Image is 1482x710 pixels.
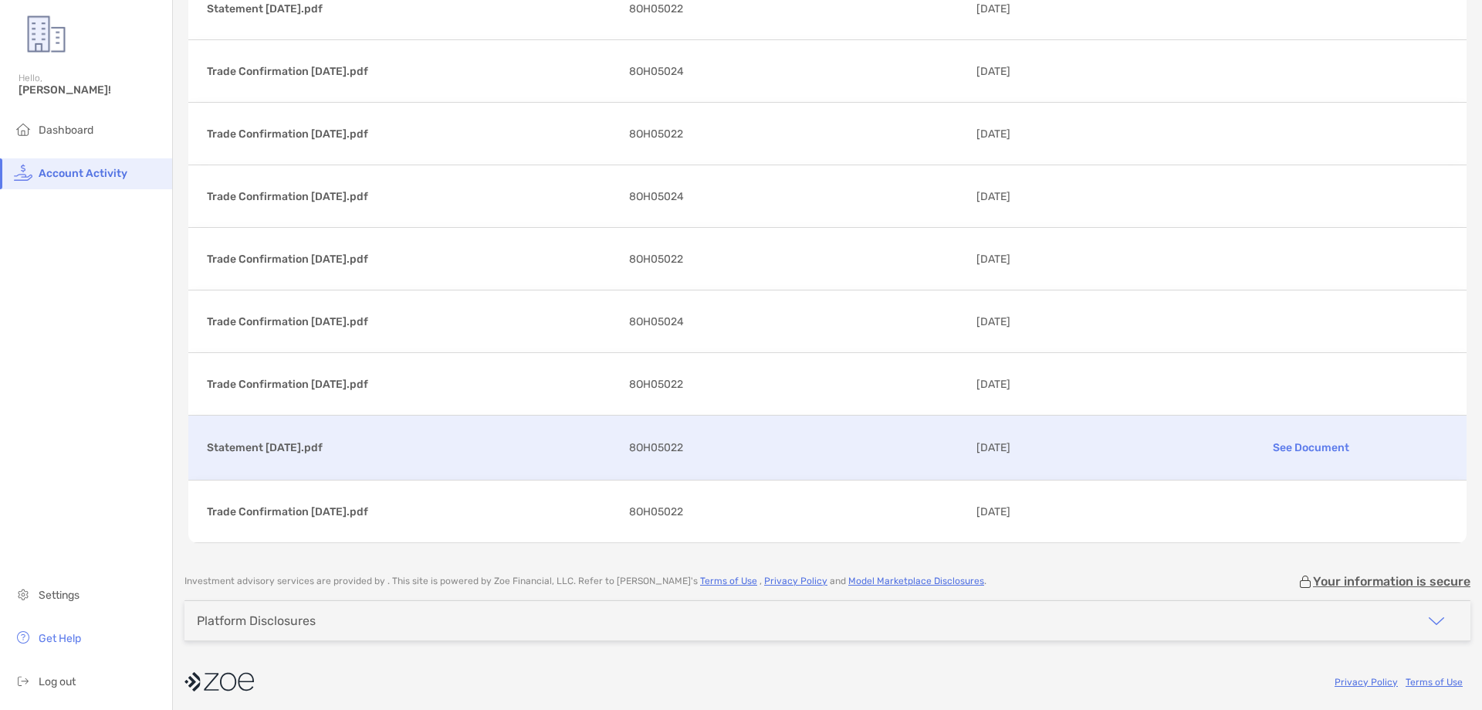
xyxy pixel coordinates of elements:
p: [DATE] [976,62,1162,81]
span: 8OH05024 [629,62,684,81]
img: company logo [184,664,254,699]
a: Model Marketplace Disclosures [848,576,984,586]
span: Log out [39,675,76,688]
img: activity icon [14,163,32,182]
span: [PERSON_NAME]! [19,83,163,97]
a: Privacy Policy [764,576,827,586]
img: logout icon [14,671,32,690]
p: Trade Confirmation [DATE].pdf [207,250,617,269]
span: Settings [39,589,80,602]
p: Trade Confirmation [DATE].pdf [207,124,617,144]
a: Terms of Use [700,576,757,586]
p: [DATE] [976,312,1162,331]
span: Account Activity [39,167,127,180]
span: 8OH05022 [629,375,683,394]
p: Statement [DATE].pdf [207,438,617,457]
img: household icon [14,120,32,138]
p: Your information is secure [1313,574,1470,589]
span: 8OH05022 [629,502,683,521]
p: See Document [1175,434,1448,461]
img: settings icon [14,585,32,603]
img: Zoe Logo [19,6,74,62]
div: Platform Disclosures [197,613,316,628]
span: 8OH05022 [629,124,683,144]
img: icon arrow [1427,612,1446,630]
p: [DATE] [976,124,1162,144]
p: Trade Confirmation [DATE].pdf [207,187,617,206]
p: [DATE] [976,502,1162,521]
span: Dashboard [39,124,93,137]
span: Get Help [39,632,81,645]
p: [DATE] [976,438,1162,457]
a: Privacy Policy [1335,677,1398,688]
span: 8OH05024 [629,312,684,331]
p: [DATE] [976,187,1162,206]
span: 8OH05024 [629,187,684,206]
img: get-help icon [14,628,32,647]
p: Investment advisory services are provided by . This site is powered by Zoe Financial, LLC. Refer ... [184,576,986,587]
p: Trade Confirmation [DATE].pdf [207,502,617,521]
p: Trade Confirmation [DATE].pdf [207,62,617,81]
p: [DATE] [976,375,1162,394]
span: 8OH05022 [629,250,683,269]
p: [DATE] [976,250,1162,269]
p: Trade Confirmation [DATE].pdf [207,312,617,331]
span: 8OH05022 [629,438,683,457]
p: Trade Confirmation [DATE].pdf [207,375,617,394]
a: Terms of Use [1406,677,1463,688]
